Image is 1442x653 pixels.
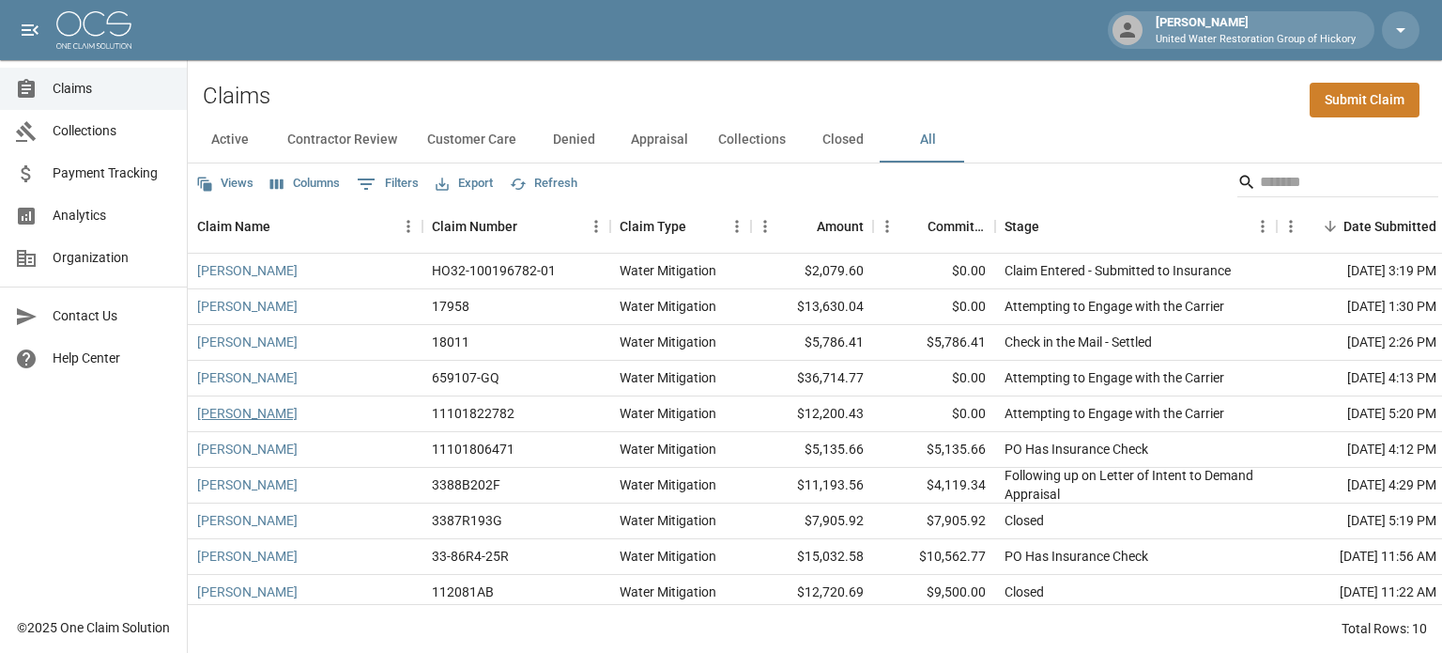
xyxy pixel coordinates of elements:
button: Views [192,169,258,198]
a: [PERSON_NAME] [197,368,298,387]
a: Submit Claim [1310,83,1419,117]
div: © 2025 One Claim Solution [17,618,170,637]
button: Select columns [266,169,345,198]
div: $11,193.56 [751,468,873,504]
a: [PERSON_NAME] [197,475,298,494]
div: [PERSON_NAME] [1148,13,1363,47]
div: Water Mitigation [620,547,716,566]
div: Water Mitigation [620,475,716,494]
a: [PERSON_NAME] [197,333,298,351]
div: Amount [751,200,873,253]
div: 3387R193G [432,511,502,530]
div: Following up on Letter of Intent to Demand Appraisal [1005,466,1267,504]
div: $0.00 [873,361,995,396]
div: 659107-GQ [432,368,499,387]
span: Payment Tracking [53,163,172,183]
button: Menu [751,212,779,241]
img: ocs-logo-white-transparent.png [56,11,131,49]
div: $2,079.60 [751,254,873,289]
span: Claims [53,79,172,99]
button: Sort [270,213,297,240]
button: Denied [531,117,616,163]
div: Attempting to Engage with the Carrier [1005,368,1224,387]
div: $12,200.43 [751,396,873,432]
a: [PERSON_NAME] [197,404,298,423]
div: 3388B202F [432,475,500,494]
button: Menu [394,212,422,241]
h2: Claims [203,83,270,110]
button: Menu [582,212,610,241]
button: Active [188,117,272,163]
div: $36,714.77 [751,361,873,396]
button: Show filters [352,169,423,199]
button: Sort [1317,213,1343,240]
span: Collections [53,121,172,141]
div: Committed Amount [873,200,995,253]
button: Contractor Review [272,117,412,163]
div: Search [1237,167,1438,201]
button: Collections [703,117,801,163]
button: Sort [790,213,817,240]
div: Water Mitigation [620,261,716,280]
div: $13,630.04 [751,289,873,325]
div: Attempting to Engage with the Carrier [1005,297,1224,316]
button: Refresh [505,169,582,198]
button: Menu [723,212,751,241]
button: Appraisal [616,117,703,163]
div: Total Rows: 10 [1342,619,1427,638]
div: $0.00 [873,289,995,325]
div: PO Has Insurance Check [1005,547,1148,566]
button: Sort [901,213,928,240]
span: Analytics [53,206,172,225]
div: Water Mitigation [620,297,716,316]
div: Claim Name [188,200,422,253]
div: Stage [995,200,1277,253]
button: Customer Care [412,117,531,163]
div: $4,119.34 [873,468,995,504]
div: Water Mitigation [620,440,716,459]
div: Water Mitigation [620,583,716,601]
a: [PERSON_NAME] [197,547,298,566]
div: Committed Amount [928,200,986,253]
div: $15,032.58 [751,539,873,575]
button: Sort [686,213,713,240]
a: [PERSON_NAME] [197,440,298,459]
div: 33-86R4-25R [432,547,509,566]
div: 11101822782 [432,404,514,423]
div: Claim Type [620,200,686,253]
div: $5,135.66 [751,432,873,468]
div: 11101806471 [432,440,514,459]
div: 18011 [432,333,469,351]
div: Date Submitted [1343,200,1436,253]
div: Claim Type [610,200,751,253]
button: Menu [873,212,901,241]
span: Help Center [53,349,172,368]
button: Export [431,169,498,198]
button: Menu [1277,212,1305,241]
div: Water Mitigation [620,511,716,530]
div: Claim Number [422,200,610,253]
div: 17958 [432,297,469,316]
button: Closed [801,117,885,163]
div: $12,720.69 [751,575,873,611]
div: Amount [817,200,864,253]
div: dynamic tabs [188,117,1442,163]
div: HO32-100196782-01 [432,261,556,280]
div: $5,135.66 [873,432,995,468]
div: Water Mitigation [620,333,716,351]
button: Sort [517,213,544,240]
div: $5,786.41 [751,325,873,361]
button: All [885,117,970,163]
div: $7,905.92 [873,504,995,539]
div: Claim Number [432,200,517,253]
div: Claim Name [197,200,270,253]
div: Water Mitigation [620,368,716,387]
div: Closed [1005,583,1044,601]
div: Water Mitigation [620,404,716,423]
div: Attempting to Engage with the Carrier [1005,404,1224,423]
a: [PERSON_NAME] [197,261,298,280]
div: $5,786.41 [873,325,995,361]
button: Sort [1039,213,1066,240]
div: $9,500.00 [873,575,995,611]
div: Closed [1005,511,1044,530]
